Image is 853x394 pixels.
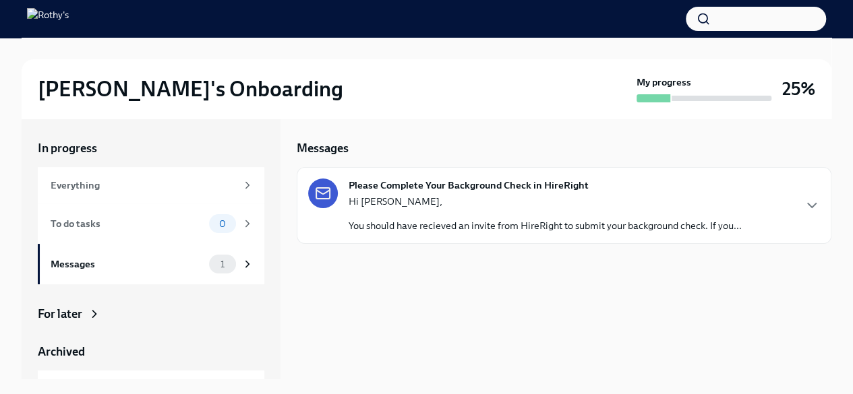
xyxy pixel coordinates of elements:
h5: Messages [297,140,349,156]
p: Hi [PERSON_NAME], [349,195,742,208]
div: Messages [51,257,204,271]
strong: Please Complete Your Background Check in HireRight [349,178,589,192]
a: In progress [38,140,264,156]
h2: [PERSON_NAME]'s Onboarding [38,75,343,102]
img: Rothy's [27,8,69,30]
strong: My progress [637,75,691,89]
a: Messages1 [38,244,264,284]
span: 0 [211,219,234,229]
a: To do tasks0 [38,203,264,244]
div: To do tasks [51,216,204,231]
div: For later [38,306,82,322]
h3: 25% [782,77,815,101]
a: Everything [38,167,264,203]
a: Archived [38,343,264,360]
p: You should have recieved an invite from HireRight to submit your background check. If you... [349,219,742,232]
span: 1 [212,259,233,269]
div: Everything [51,178,236,193]
a: For later [38,306,264,322]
